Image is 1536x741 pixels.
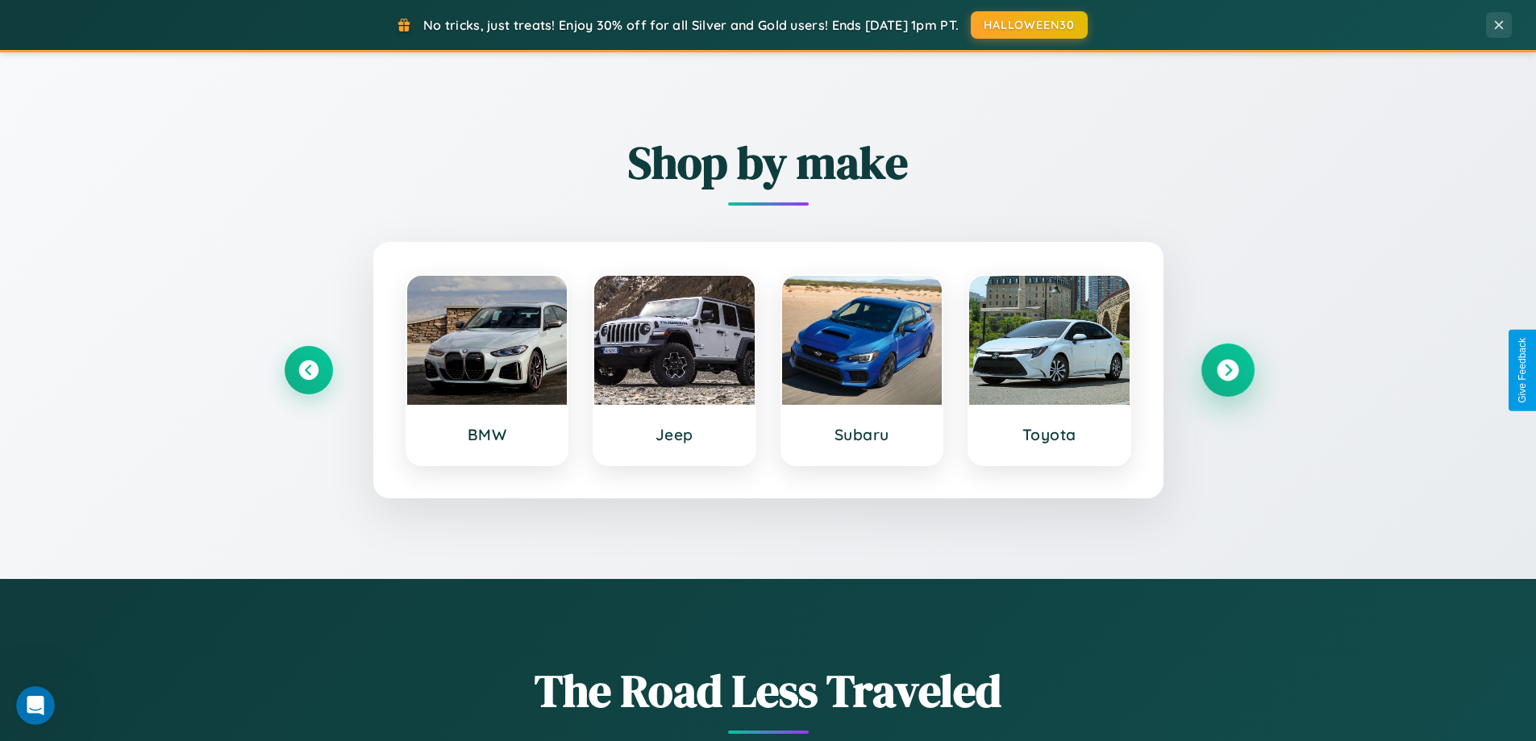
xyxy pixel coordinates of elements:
h3: Jeep [610,425,739,444]
h2: Shop by make [285,131,1252,194]
h3: BMW [423,425,552,444]
iframe: Intercom live chat [16,686,55,725]
h3: Toyota [985,425,1113,444]
span: No tricks, just treats! Enjoy 30% off for all Silver and Gold users! Ends [DATE] 1pm PT. [423,17,959,33]
div: Give Feedback [1517,338,1528,403]
h3: Subaru [798,425,926,444]
h1: The Road Less Traveled [285,660,1252,722]
button: HALLOWEEN30 [971,11,1088,39]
